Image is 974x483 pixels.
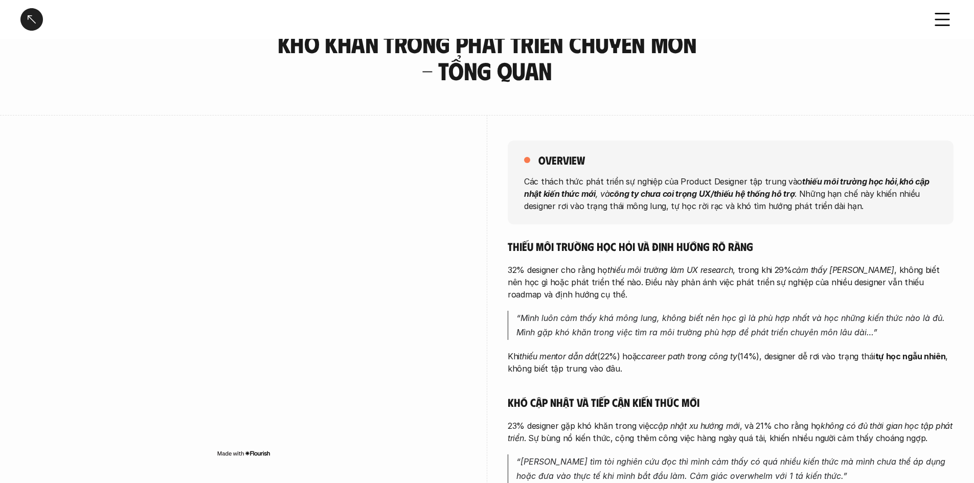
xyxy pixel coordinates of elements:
[508,239,954,254] h5: Thiếu môi trường học hỏi và định hướng rõ ràng
[508,350,954,375] p: Khi (22%) hoặc (14%), designer dễ rơi vào trạng thái , không biết tập trung vào đâu.
[524,176,931,198] strong: khó cập nhật kiến thức mới
[609,188,795,198] strong: công ty chưa coi trọng UX/thiếu hệ thống hỗ trợ
[524,176,931,198] em: , , và
[270,30,705,84] h3: Khó khăn trong phát triển chuyên môn - Tổng quan
[802,176,897,186] strong: thiếu môi trường học hỏi
[641,351,737,361] em: career path trong công ty
[519,351,597,361] em: thiếu mentor dẫn dắt
[538,153,585,167] h5: overview
[875,351,946,361] strong: tự học ngẫu nhiên
[524,175,937,212] p: Các thách thức phát triển sự nghiệp của Product Designer tập trung vào . Những hạn chế này khiến ...
[792,265,894,275] em: cảm thấy [PERSON_NAME]
[508,395,954,409] h5: Khó cập nhật và tiếp cận kiến thức mới
[20,141,466,447] iframe: Interactive or visual content
[217,449,270,457] img: Made with Flourish
[516,456,948,481] em: “[PERSON_NAME] tìm tòi nghiên cứu đọc thì mình cảm thấy có quá nhiều kiến thức mà mình chưa thể á...
[516,313,947,338] em: “Mình luôn cảm thấy khá mông lung, không biết nên học gì là phù hợp nhất và học những kiến thức n...
[653,421,740,431] em: cập nhật xu hướng mới
[508,264,954,301] p: 32% designer cho rằng họ , trong khi 29% , không biết nên học gì hoặc phát triển thế nào. Điều nà...
[508,420,954,444] p: 23% designer gặp khó khăn trong việc , và 21% cho rằng họ . Sự bùng nổ kiến thức, cộng thêm công ...
[508,421,955,443] em: không có đủ thời gian học tập phát triển
[607,265,733,275] em: thiếu môi trường làm UX research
